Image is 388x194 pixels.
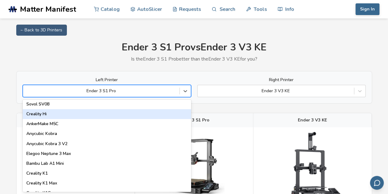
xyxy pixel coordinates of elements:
div: Elegoo Neptune 3 Max [23,149,191,159]
div: Creality K1 Max [23,178,191,188]
button: Sign In [355,3,379,15]
span: Ender 3 S1 Pro [179,118,209,123]
a: ← Back to 3D Printers [16,25,67,36]
span: Matter Manifest [20,5,76,14]
div: Bambu Lab A1 Mini [23,159,191,168]
input: Ender 3 V3 KE [201,89,202,93]
div: AnkerMake M5C [23,119,191,129]
div: Creality K1 [23,168,191,178]
div: Anycubic Kobra [23,129,191,139]
div: Sovol SV08 [23,99,191,109]
label: Left Printer [23,77,191,82]
button: Send feedback via email [370,176,384,190]
input: Ender 3 S1 ProSovol SV07AnkerMake M5Anycubic I3 MegaAnycubic I3 Mega SAnycubic Kobra 2 MaxAnycubi... [26,89,27,93]
label: Right Printer [197,77,366,82]
h1: Ender 3 S1 Pro vs Ender 3 V3 KE [16,42,372,53]
p: Is the Ender 3 S1 Pro better than the Ender 3 V3 KE for you? [16,56,372,62]
div: Anycubic Kobra 3 V2 [23,139,191,149]
span: Ender 3 V3 KE [298,118,327,123]
div: Creality Hi [23,109,191,119]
